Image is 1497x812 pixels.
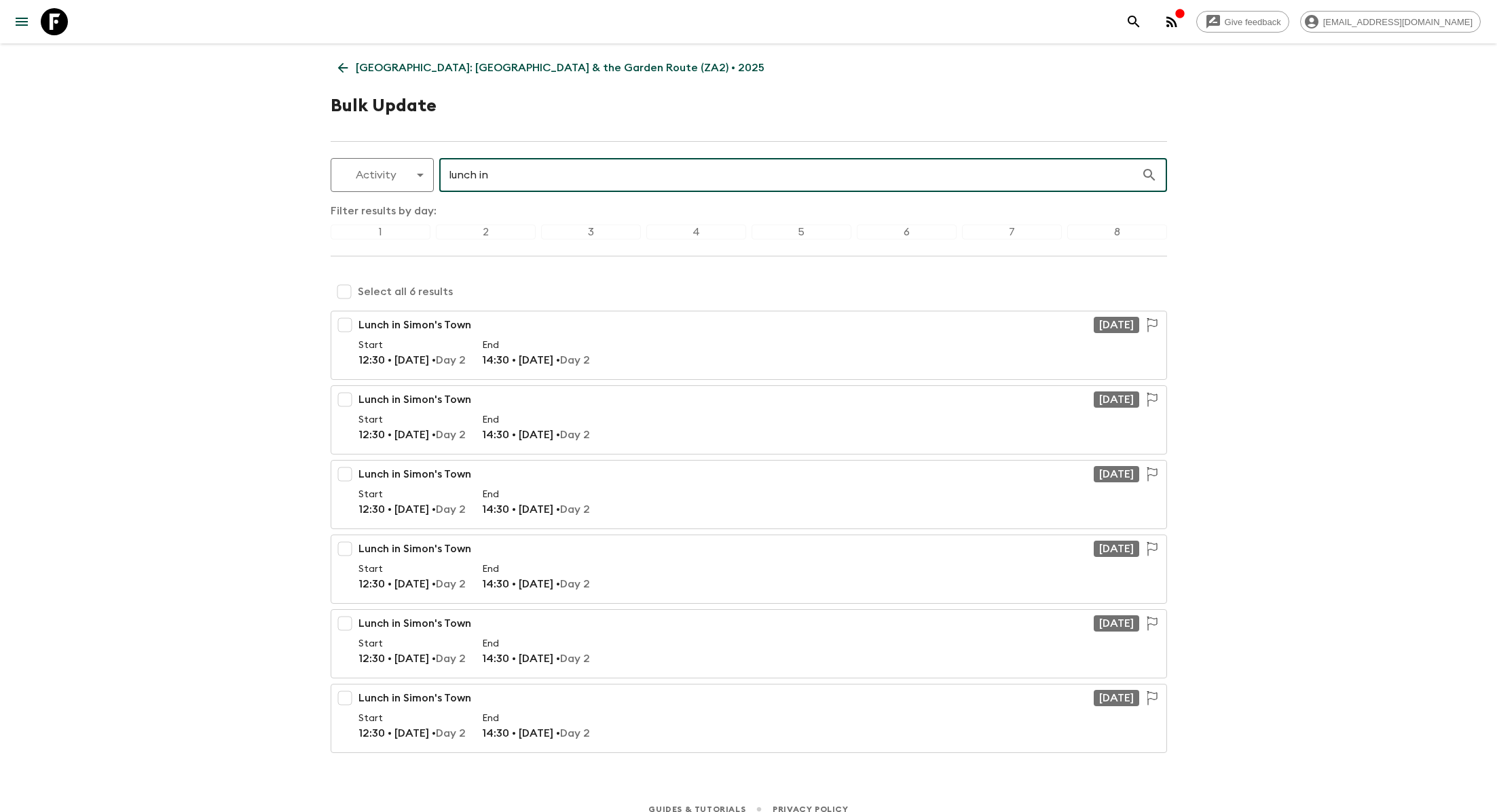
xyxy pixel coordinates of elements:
[482,501,590,518] p: 14:30 • [DATE] •
[482,712,590,725] p: End
[482,488,590,501] p: End
[857,225,957,239] div: 6
[358,725,466,741] p: 12:30 • [DATE] •
[1120,8,1147,35] button: search adventures
[358,413,466,427] p: Start
[331,54,772,81] a: [GEOGRAPHIC_DATA]: [GEOGRAPHIC_DATA] & the Garden Route (ZA2) • 2025
[1217,17,1289,27] span: Give feedback
[962,225,1062,239] div: 7
[358,339,466,352] p: Start
[358,615,471,632] p: Lunch in Simon's Town
[1316,17,1480,27] span: [EMAIL_ADDRESS][DOMAIN_NAME]
[358,317,471,333] p: Lunch in Simon's Town
[560,579,590,589] span: Day 2
[439,156,1141,194] input: e.g. "zipline"
[358,576,466,592] p: 12:30 • [DATE] •
[358,712,466,725] p: Start
[646,225,746,239] div: 4
[356,60,764,76] p: [GEOGRAPHIC_DATA]: [GEOGRAPHIC_DATA] & the Garden Route (ZA2) • 2025
[752,225,851,239] div: 5
[560,429,590,440] span: Day 2
[482,339,590,352] p: End
[331,225,430,239] div: 1
[436,579,466,589] span: Day 2
[482,562,590,576] p: End
[1094,317,1139,333] div: [DATE]
[560,355,590,366] span: Day 2
[1094,690,1139,706] div: [DATE]
[358,466,471,482] p: Lunch in Simon's Town
[358,637,466,651] p: Start
[1094,466,1139,482] div: [DATE]
[358,488,466,501] p: Start
[1094,541,1139,557] div: [DATE]
[358,427,466,443] p: 12:30 • [DATE] •
[358,562,466,576] p: Start
[541,225,641,239] div: 3
[482,413,590,427] p: End
[560,504,590,515] span: Day 2
[482,637,590,651] p: End
[436,429,466,440] span: Day 2
[331,311,1167,380] button: Lunch in Simon's Town[DATE]Start12:30 • [DATE] •Day 2End14:30 • [DATE] •Day 2
[331,460,1167,529] button: Lunch in Simon's Town[DATE]Start12:30 • [DATE] •Day 2End14:30 • [DATE] •Day 2
[358,541,471,557] p: Lunch in Simon's Town
[482,576,590,592] p: 14:30 • [DATE] •
[482,651,590,667] p: 14:30 • [DATE] •
[358,501,466,518] p: 12:30 • [DATE] •
[482,352,590,368] p: 14:30 • [DATE] •
[331,609,1167,678] button: Lunch in Simon's Town[DATE]Start12:30 • [DATE] •Day 2End14:30 • [DATE] •Day 2
[436,504,466,515] span: Day 2
[482,427,590,443] p: 14:30 • [DATE] •
[358,651,466,667] p: 12:30 • [DATE] •
[8,8,35,35] button: menu
[436,355,466,366] span: Day 2
[331,535,1167,604] button: Lunch in Simon's Town[DATE]Start12:30 • [DATE] •Day 2End14:30 • [DATE] •Day 2
[331,684,1167,753] button: Lunch in Simon's Town[DATE]Start12:30 • [DATE] •Day 2End14:30 • [DATE] •Day 2
[560,728,590,739] span: Day 2
[331,203,1167,219] p: Filter results by day:
[1067,225,1167,239] div: 8
[482,725,590,741] p: 14:30 • [DATE] •
[358,391,471,408] p: Lunch in Simon's Town
[436,225,536,239] div: 2
[560,653,590,664] span: Day 2
[331,156,433,194] div: Activity
[436,728,466,739] span: Day 2
[1300,11,1481,33] div: [EMAIL_ADDRESS][DOMAIN_NAME]
[1094,391,1139,408] div: [DATE]
[1196,11,1289,33] a: Give feedback
[1094,615,1139,632] div: [DATE]
[331,385,1167,455] button: Lunch in Simon's Town[DATE]Start12:30 • [DATE] •Day 2End14:30 • [DATE] •Day 2
[358,690,471,706] p: Lunch in Simon's Town
[358,352,466,368] p: 12:30 • [DATE] •
[331,92,437,119] h1: Bulk Update
[436,653,466,664] span: Day 2
[358,284,453,300] p: Select all 6 results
